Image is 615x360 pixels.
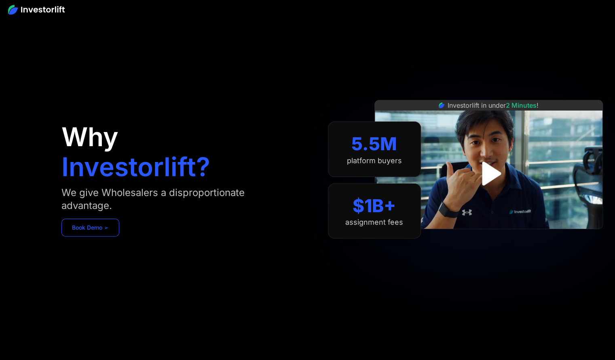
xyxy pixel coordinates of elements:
[428,233,549,243] iframe: Customer reviews powered by Trustpilot
[506,101,537,109] span: 2 Minutes
[448,100,539,110] div: Investorlift in under !
[61,219,119,236] a: Book Demo ➢
[345,218,403,227] div: assignment fees
[61,124,118,150] h1: Why
[471,156,507,192] a: open lightbox
[353,195,396,217] div: $1B+
[61,154,210,180] h1: Investorlift?
[351,133,397,155] div: 5.5M
[347,156,402,165] div: platform buyers
[61,186,283,212] div: We give Wholesalers a disproportionate advantage.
